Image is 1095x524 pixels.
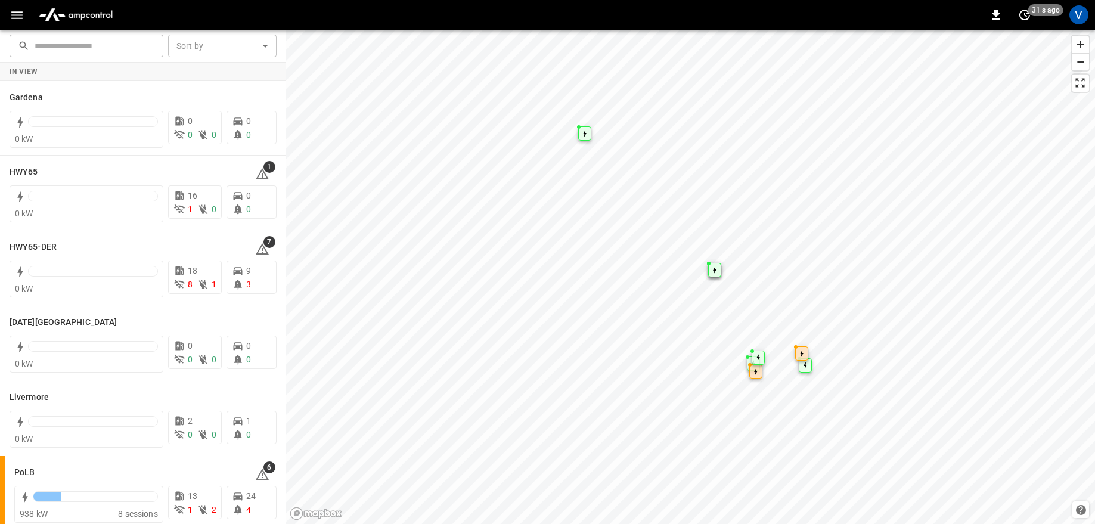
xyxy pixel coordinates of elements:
div: Map marker [708,263,721,277]
span: 2 [188,416,193,426]
h6: Livermore [10,391,49,404]
span: 0 kW [15,209,33,218]
span: 0 [188,116,193,126]
span: 13 [188,491,197,501]
div: Map marker [747,356,760,371]
span: 0 [246,204,251,214]
span: 4 [246,505,251,514]
a: Mapbox homepage [290,507,342,520]
span: 0 [246,430,251,439]
span: 8 [188,280,193,289]
span: 938 kW [20,509,48,519]
span: 7 [263,236,275,248]
span: 0 [212,130,216,139]
div: Map marker [799,358,812,373]
span: 0 [188,430,193,439]
span: 0 [212,355,216,364]
h6: HWY65 [10,166,38,179]
span: 31 s ago [1028,4,1063,16]
img: ampcontrol.io logo [34,4,117,26]
h6: PoLB [14,466,35,479]
span: 9 [246,266,251,275]
span: 24 [246,491,256,501]
button: Zoom in [1072,36,1089,53]
span: 0 [246,191,251,200]
span: 18 [188,266,197,275]
span: 6 [263,461,275,473]
span: 0 kW [15,359,33,368]
h6: Karma Center [10,316,117,329]
span: 1 [188,204,193,214]
div: Map marker [795,346,808,361]
span: 8 sessions [118,509,158,519]
span: 0 kW [15,284,33,293]
h6: HWY65-DER [10,241,57,254]
div: Map marker [749,364,762,379]
span: 0 [246,130,251,139]
span: 0 kW [15,134,33,144]
div: profile-icon [1069,5,1088,24]
span: 0 [246,116,251,126]
span: 1 [246,416,251,426]
span: 0 [246,355,251,364]
span: 0 [188,130,193,139]
span: 16 [188,191,197,200]
div: Map marker [578,126,591,141]
span: 0 [188,355,193,364]
h6: Gardena [10,91,43,104]
span: 0 [188,341,193,351]
div: Map marker [752,351,765,365]
span: 0 [212,430,216,439]
span: 1 [263,161,275,173]
span: 0 [212,204,216,214]
span: 1 [188,505,193,514]
strong: In View [10,67,38,76]
span: 1 [212,280,216,289]
span: 0 [246,341,251,351]
span: 2 [212,505,216,514]
button: Zoom out [1072,53,1089,70]
span: 0 kW [15,434,33,444]
span: Zoom out [1072,54,1089,70]
button: set refresh interval [1015,5,1034,24]
span: 3 [246,280,251,289]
